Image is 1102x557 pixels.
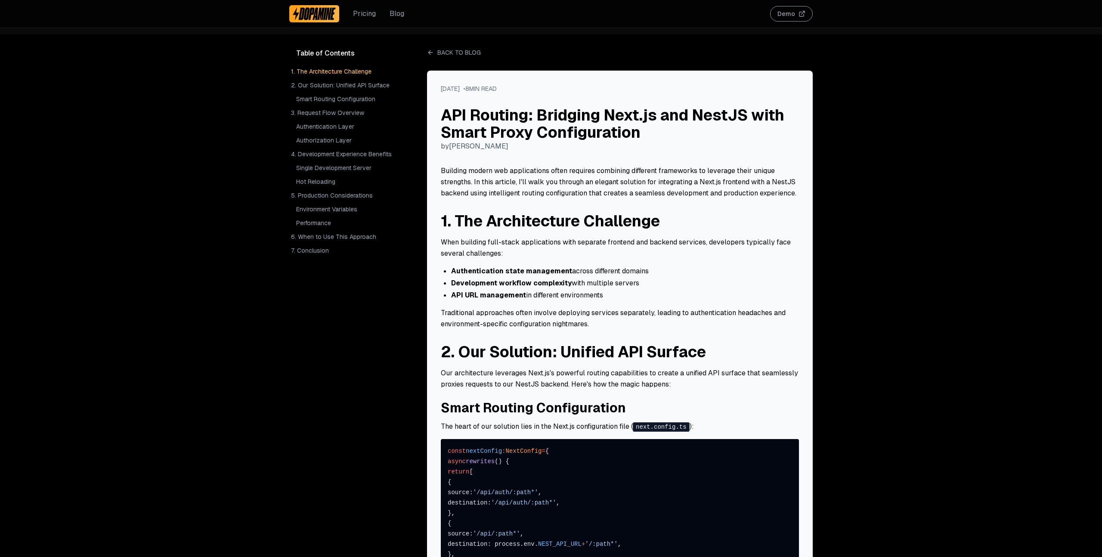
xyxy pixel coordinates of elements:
[294,121,399,133] a: Authentication Layer
[466,448,502,455] span: nextConfig
[448,479,451,486] span: {
[469,468,473,475] span: [
[289,244,399,257] a: 7. Conclusion
[448,530,473,537] span: source:
[294,217,399,229] a: Performance
[294,176,399,188] a: Hot Reloading
[538,489,542,496] span: ,
[441,307,799,330] p: Traditional approaches often involve deploying services separately, leading to authentication hea...
[451,278,572,288] strong: Development workflow complexity
[353,9,376,19] a: Pricing
[441,107,799,141] h1: API Routing: Bridging Next.js and NestJS with Smart Proxy Configuration
[294,203,399,215] a: Environment Variables
[294,93,399,105] a: Smart Routing Configuration
[770,6,813,22] button: Demo
[441,421,799,432] p: The heart of our solution lies in the Next.js configuration file ( ):
[582,541,585,548] span: +
[296,48,393,59] div: Table of Contents
[448,520,451,527] span: {
[441,84,460,93] time: [DATE]
[390,9,404,19] a: Blog
[289,231,399,243] a: 6. When to Use This Approach
[441,399,626,416] a: Smart Routing Configuration
[502,448,505,455] span: :
[289,79,399,91] a: 2. Our Solution: Unified API Surface
[448,541,538,548] span: destination: process.env.
[463,84,497,100] div: • 8 min read
[585,541,618,548] span: '/:path*'
[289,65,399,77] a: 1. The Architecture Challenge
[451,278,799,288] li: with multiple servers
[451,266,572,275] strong: Authentication state management
[556,499,560,506] span: ,
[448,448,466,455] span: const
[448,489,473,496] span: source:
[441,237,799,259] p: When building full-stack applications with separate frontend and backend services, developers typ...
[448,468,469,475] span: return
[618,541,621,548] span: ,
[448,458,466,465] span: async
[427,48,481,57] a: Back to Blog
[293,7,336,21] img: Dopamine
[538,541,582,548] span: NEST_API_URL
[495,458,509,465] span: () {
[633,422,690,432] code: next.config.ts
[441,141,508,152] span: by [PERSON_NAME]
[289,5,339,22] a: Dopamine
[466,458,495,465] span: rewrites
[545,448,549,455] span: {
[294,134,399,146] a: Authorization Layer
[289,189,399,201] a: 5. Production Considerations
[491,499,556,506] span: '/api/auth/:path*'
[473,489,538,496] span: '/api/auth/:path*'
[542,448,545,455] span: =
[451,266,799,276] li: across different domains
[441,342,706,362] a: 2. Our Solution: Unified API Surface
[451,290,799,300] li: in different environments
[505,448,542,455] span: NextConfig
[448,510,455,517] span: },
[289,107,399,119] a: 3. Request Flow Overview
[451,291,526,300] strong: API URL management
[294,162,399,174] a: Single Development Server
[473,530,520,537] span: '/api/:path*'
[441,368,799,390] p: Our architecture leverages Next.js's powerful routing capabilities to create a unified API surfac...
[448,499,491,506] span: destination:
[289,148,399,160] a: 4. Development Experience Benefits
[441,165,799,199] p: Building modern web applications often requires combining different frameworks to leverage their ...
[520,530,523,537] span: ,
[441,211,660,231] a: 1. The Architecture Challenge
